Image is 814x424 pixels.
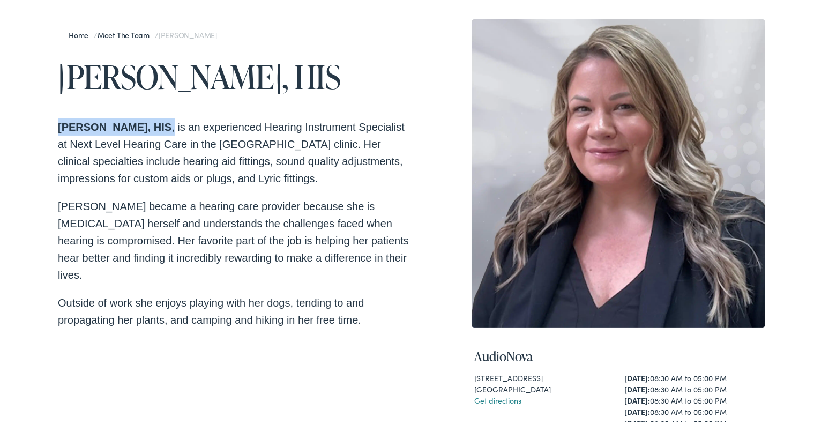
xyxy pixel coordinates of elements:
[474,370,613,382] div: [STREET_ADDRESS]
[474,393,521,404] a: Get directions
[58,119,171,131] strong: [PERSON_NAME], HIS
[159,27,217,38] span: [PERSON_NAME]
[58,116,412,185] p: , is an experienced Hearing Instrument Specialist at Next Level Hearing Care in the [GEOGRAPHIC_D...
[58,57,412,92] h1: [PERSON_NAME], HIS
[69,27,94,38] a: Home
[69,27,217,38] span: / /
[58,196,412,281] p: [PERSON_NAME] became a hearing care provider because she is [MEDICAL_DATA] herself and understand...
[474,382,613,393] div: [GEOGRAPHIC_DATA]
[624,370,650,381] strong: [DATE]:
[624,404,650,415] strong: [DATE]:
[624,393,650,404] strong: [DATE]:
[58,292,412,326] p: Outside of work she enjoys playing with her dogs, tending to and propagating her plants, and camp...
[474,347,763,362] h4: AudioNova
[98,27,155,38] a: Meet the Team
[624,382,650,392] strong: [DATE]:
